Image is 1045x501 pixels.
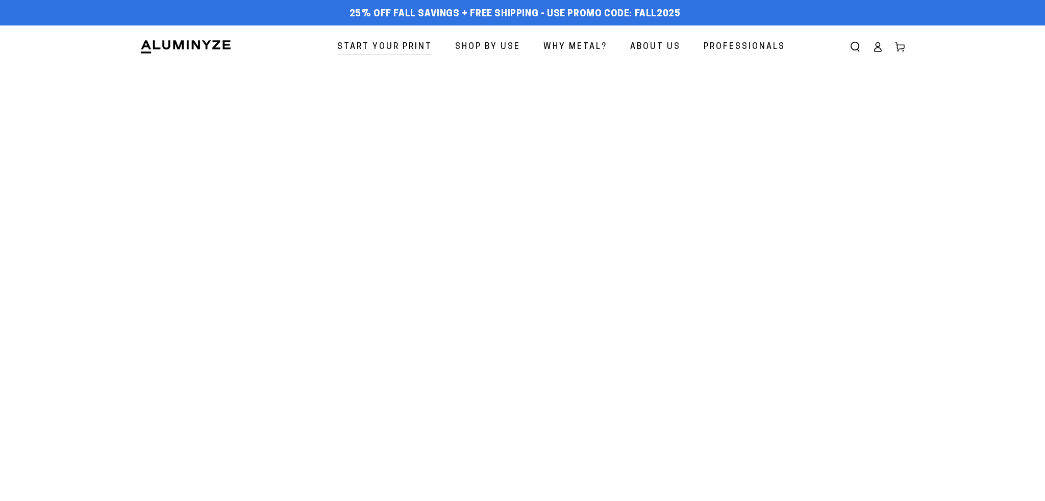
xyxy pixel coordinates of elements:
summary: Search our site [844,36,866,58]
span: About Us [630,40,681,55]
span: Start Your Print [337,40,432,55]
a: Why Metal? [536,34,615,61]
span: Why Metal? [543,40,607,55]
span: Professionals [704,40,785,55]
a: Shop By Use [447,34,528,61]
a: Start Your Print [330,34,440,61]
a: About Us [623,34,688,61]
span: 25% off FALL Savings + Free Shipping - Use Promo Code: FALL2025 [350,9,681,20]
img: Aluminyze [140,39,232,55]
span: Shop By Use [455,40,520,55]
a: Professionals [696,34,793,61]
